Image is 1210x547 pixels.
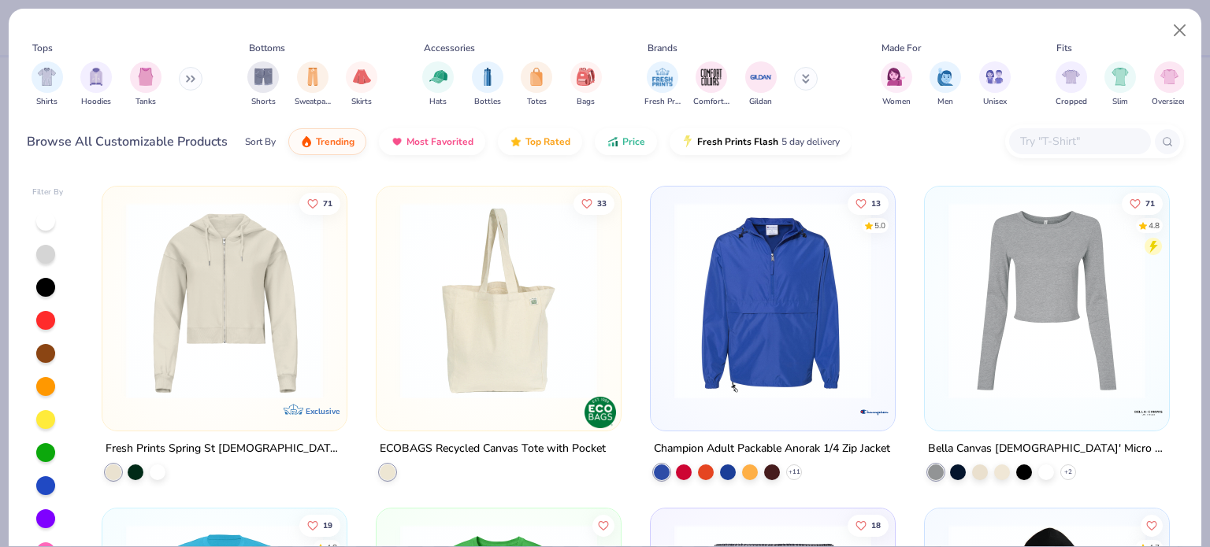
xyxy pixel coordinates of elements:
[27,132,228,151] div: Browse All Customizable Products
[424,41,475,55] div: Accessories
[249,41,285,55] div: Bottoms
[324,521,333,529] span: 19
[881,61,912,108] button: filter button
[1062,68,1080,86] img: Cropped Image
[422,61,454,108] button: filter button
[651,65,674,89] img: Fresh Prints Image
[595,128,657,155] button: Price
[306,406,340,416] span: Exclusive
[346,61,377,108] button: filter button
[848,514,889,536] button: Like
[585,397,616,428] img: ECOBAGS logo
[937,68,954,86] img: Men Image
[521,61,552,108] div: filter for Totes
[521,61,552,108] button: filter button
[300,192,341,214] button: Like
[941,202,1153,399] img: b4bb1e2f-f7d4-4cd0-95e8-cbfaf6568a96
[788,468,800,477] span: + 11
[681,135,694,148] img: flash.gif
[1132,397,1164,428] img: Bella + Canvas logo
[622,135,645,148] span: Price
[288,128,366,155] button: Trending
[351,96,372,108] span: Skirts
[130,61,161,108] button: filter button
[654,439,890,459] div: Champion Adult Packable Anorak 1/4 Zip Jacket
[295,61,331,108] div: filter for Sweatpants
[881,61,912,108] div: filter for Women
[577,96,595,108] span: Bags
[887,68,905,86] img: Women Image
[80,61,112,108] div: filter for Hoodies
[245,135,276,149] div: Sort By
[697,135,778,148] span: Fresh Prints Flash
[1056,61,1087,108] div: filter for Cropped
[848,192,889,214] button: Like
[1104,61,1136,108] button: filter button
[882,41,921,55] div: Made For
[295,96,331,108] span: Sweatpants
[693,61,729,108] div: filter for Comfort Colors
[930,61,961,108] button: filter button
[380,439,606,459] div: ECOBAGS Recycled Canvas Tote with Pocket
[1056,96,1087,108] span: Cropped
[592,514,614,536] button: Like
[1064,468,1072,477] span: + 2
[570,61,602,108] div: filter for Bags
[1056,61,1087,108] button: filter button
[346,61,377,108] div: filter for Skirts
[1165,16,1195,46] button: Close
[106,439,343,459] div: Fresh Prints Spring St [DEMOGRAPHIC_DATA] Zip Up Hoodie
[32,61,63,108] button: filter button
[392,202,605,399] img: 40805af4-eef5-4b2e-b323-f368ee3eb3bc
[525,135,570,148] span: Top Rated
[1145,199,1155,207] span: 71
[300,135,313,148] img: trending.gif
[510,135,522,148] img: TopRated.gif
[928,439,1166,459] div: Bella Canvas [DEMOGRAPHIC_DATA]' Micro Ribbed Long Sleeve Baby Tee
[87,68,105,86] img: Hoodies Image
[32,41,53,55] div: Tops
[498,128,582,155] button: Top Rated
[379,128,485,155] button: Most Favorited
[937,96,953,108] span: Men
[472,61,503,108] button: filter button
[577,68,594,86] img: Bags Image
[670,128,852,155] button: Fresh Prints Flash5 day delivery
[324,199,333,207] span: 71
[32,61,63,108] div: filter for Shirts
[353,68,371,86] img: Skirts Image
[879,202,1092,399] img: d8d96977-8745-48f9-b2df-b3ab70816d8b
[700,65,723,89] img: Comfort Colors Image
[1112,68,1129,86] img: Slim Image
[871,199,881,207] span: 13
[666,202,879,399] img: 679055c3-4f6f-4b37-bd65-4a937d01c421
[781,133,840,151] span: 5 day delivery
[1141,514,1163,536] button: Like
[749,96,772,108] span: Gildan
[983,96,1007,108] span: Unisex
[573,192,614,214] button: Like
[985,68,1004,86] img: Unisex Image
[251,96,276,108] span: Shorts
[597,199,607,207] span: 33
[295,61,331,108] button: filter button
[528,68,545,86] img: Totes Image
[130,61,161,108] div: filter for Tanks
[429,96,447,108] span: Hats
[247,61,279,108] button: filter button
[1160,68,1178,86] img: Oversized Image
[570,61,602,108] button: filter button
[300,514,341,536] button: Like
[38,68,56,86] img: Shirts Image
[930,61,961,108] div: filter for Men
[979,61,1011,108] button: filter button
[693,61,729,108] button: filter button
[1112,96,1128,108] span: Slim
[137,68,154,86] img: Tanks Image
[32,187,64,198] div: Filter By
[1056,41,1072,55] div: Fits
[871,521,881,529] span: 18
[644,96,681,108] span: Fresh Prints
[648,41,677,55] div: Brands
[429,68,447,86] img: Hats Image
